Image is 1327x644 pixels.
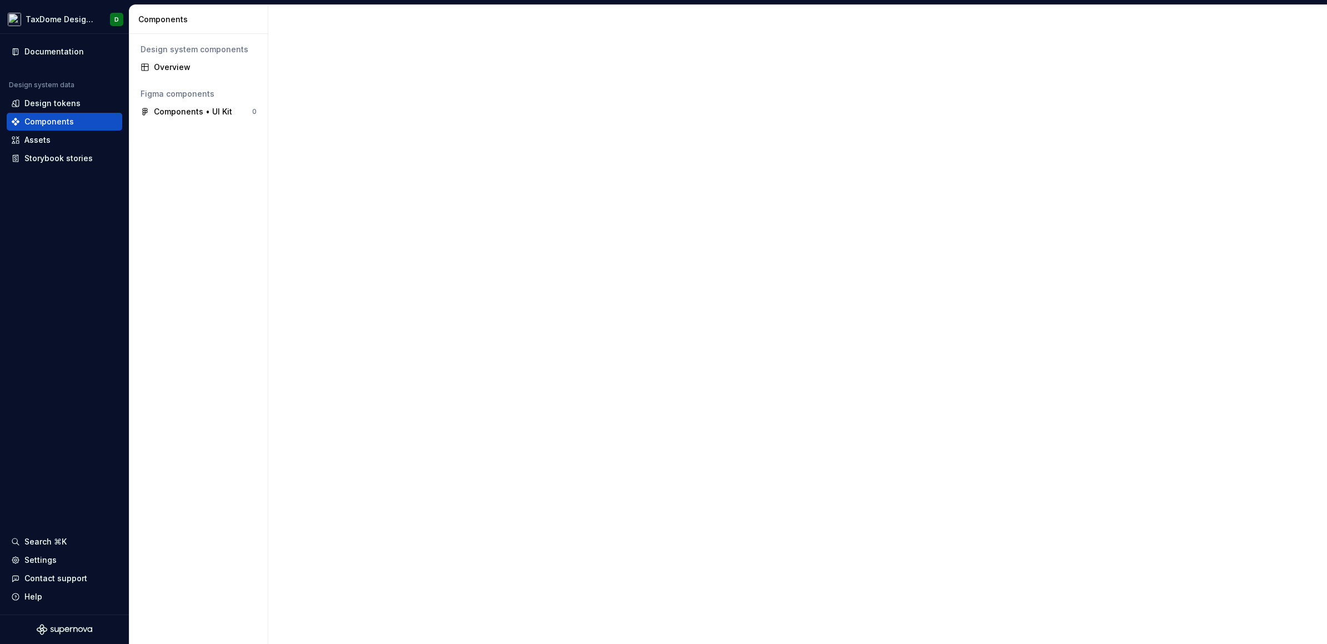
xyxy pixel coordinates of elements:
[141,88,257,99] div: Figma components
[24,153,93,164] div: Storybook stories
[7,570,122,587] button: Contact support
[7,43,122,61] a: Documentation
[7,149,122,167] a: Storybook stories
[7,94,122,112] a: Design tokens
[24,536,67,547] div: Search ⌘K
[24,573,87,584] div: Contact support
[2,7,127,31] button: TaxDome Design SystemD
[24,98,81,109] div: Design tokens
[252,107,257,116] div: 0
[141,44,257,55] div: Design system components
[8,13,21,26] img: da704ea1-22e8-46cf-95f8-d9f462a55abe.png
[7,533,122,551] button: Search ⌘K
[24,46,84,57] div: Documentation
[9,81,74,89] div: Design system data
[7,131,122,149] a: Assets
[136,58,261,76] a: Overview
[7,551,122,569] a: Settings
[26,14,97,25] div: TaxDome Design System
[154,62,257,73] div: Overview
[138,14,263,25] div: Components
[7,113,122,131] a: Components
[37,624,92,635] svg: Supernova Logo
[114,15,119,24] div: D
[7,588,122,606] button: Help
[24,591,42,602] div: Help
[24,555,57,566] div: Settings
[24,116,74,127] div: Components
[24,134,51,146] div: Assets
[154,106,232,117] div: Components • UI Kit
[136,103,261,121] a: Components • UI Kit0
